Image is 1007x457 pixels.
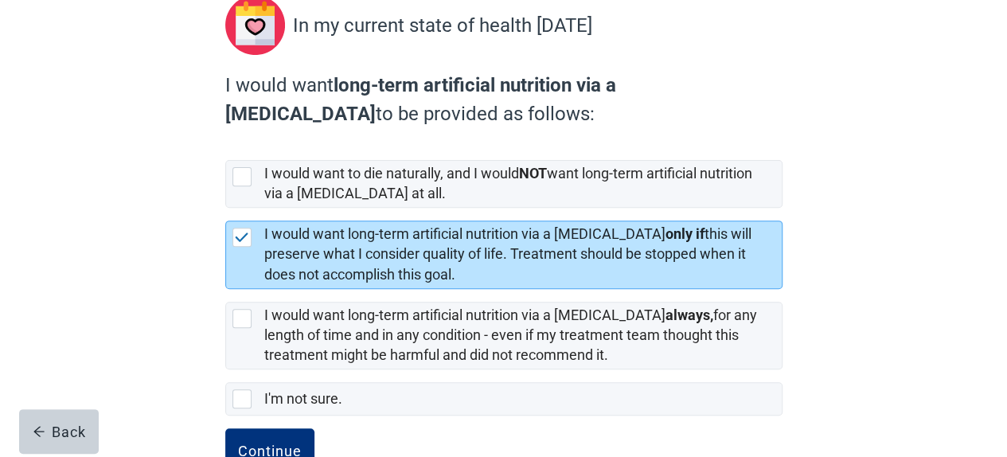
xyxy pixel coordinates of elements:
label: I would want to die naturally, and I would want long-term artificial nutrition via a [MEDICAL_DAT... [264,165,752,201]
img: Check [235,232,249,242]
label: I would want to be provided as follows: [225,71,775,128]
label: I would want long-term artificial nutrition via a [MEDICAL_DATA] for any length of time and in an... [264,307,757,363]
label: In my current state of health [DATE] [293,11,592,40]
button: arrow-leftBack [19,409,99,454]
strong: only if [665,225,705,242]
span: arrow-left [33,425,45,438]
strong: always, [665,307,713,323]
div: Back [33,424,86,439]
label: I'm not sure. [264,390,342,407]
strong: long-term artificial nutrition via a [MEDICAL_DATA] [225,74,616,125]
label: I would want long-term artificial nutrition via a [MEDICAL_DATA] this will preserve what I consid... [264,225,751,282]
strong: NOT [519,165,547,182]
